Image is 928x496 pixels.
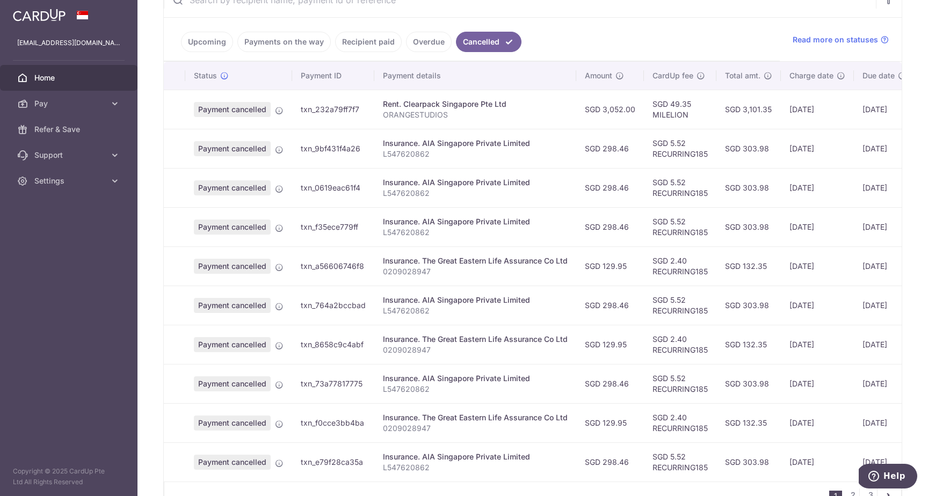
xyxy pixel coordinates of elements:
[406,32,452,52] a: Overdue
[576,246,644,286] td: SGD 129.95
[194,337,271,352] span: Payment cancelled
[383,188,568,199] p: L547620862
[292,364,374,403] td: txn_73a77817775
[854,364,915,403] td: [DATE]
[374,62,576,90] th: Payment details
[793,34,878,45] span: Read more on statuses
[383,99,568,110] div: Rent. Clearpack Singapore Pte Ltd
[17,38,120,48] p: [EMAIL_ADDRESS][DOMAIN_NAME]
[781,442,854,482] td: [DATE]
[383,305,568,316] p: L547620862
[644,129,716,168] td: SGD 5.52 RECURRING185
[383,423,568,434] p: 0209028947
[716,364,781,403] td: SGD 303.98
[383,138,568,149] div: Insurance. AIA Singapore Private Limited
[383,110,568,120] p: ORANGESTUDIOS
[716,129,781,168] td: SGD 303.98
[854,442,915,482] td: [DATE]
[383,149,568,159] p: L547620862
[292,442,374,482] td: txn_e79f28ca35a
[181,32,233,52] a: Upcoming
[644,442,716,482] td: SGD 5.52 RECURRING185
[854,129,915,168] td: [DATE]
[383,266,568,277] p: 0209028947
[576,286,644,325] td: SGD 298.46
[716,286,781,325] td: SGD 303.98
[644,364,716,403] td: SGD 5.52 RECURRING185
[576,90,644,129] td: SGD 3,052.00
[237,32,331,52] a: Payments on the way
[292,286,374,325] td: txn_764a2bccbad
[292,207,374,246] td: txn_f35ece779ff
[383,412,568,423] div: Insurance. The Great Eastern Life Assurance Co Ltd
[194,455,271,470] span: Payment cancelled
[781,90,854,129] td: [DATE]
[854,207,915,246] td: [DATE]
[292,168,374,207] td: txn_0619eac61f4
[862,70,895,81] span: Due date
[644,325,716,364] td: SGD 2.40 RECURRING185
[383,334,568,345] div: Insurance. The Great Eastern Life Assurance Co Ltd
[716,207,781,246] td: SGD 303.98
[383,345,568,355] p: 0209028947
[644,168,716,207] td: SGD 5.52 RECURRING185
[859,464,917,491] iframe: Opens a widget where you can find more information
[716,442,781,482] td: SGD 303.98
[383,451,568,462] div: Insurance. AIA Singapore Private Limited
[854,168,915,207] td: [DATE]
[194,298,271,313] span: Payment cancelled
[34,98,105,109] span: Pay
[292,90,374,129] td: txn_232a79ff7f7
[194,102,271,117] span: Payment cancelled
[194,259,271,274] span: Payment cancelled
[576,168,644,207] td: SGD 298.46
[383,295,568,305] div: Insurance. AIA Singapore Private Limited
[34,150,105,161] span: Support
[781,364,854,403] td: [DATE]
[194,70,217,81] span: Status
[576,403,644,442] td: SGD 129.95
[383,256,568,266] div: Insurance. The Great Eastern Life Assurance Co Ltd
[194,180,271,195] span: Payment cancelled
[789,70,833,81] span: Charge date
[34,72,105,83] span: Home
[716,246,781,286] td: SGD 132.35
[576,442,644,482] td: SGD 298.46
[716,90,781,129] td: SGD 3,101.35
[644,246,716,286] td: SGD 2.40 RECURRING185
[194,415,271,431] span: Payment cancelled
[781,207,854,246] td: [DATE]
[194,220,271,235] span: Payment cancelled
[292,62,374,90] th: Payment ID
[854,90,915,129] td: [DATE]
[13,9,66,21] img: CardUp
[383,462,568,473] p: L547620862
[781,325,854,364] td: [DATE]
[383,373,568,384] div: Insurance. AIA Singapore Private Limited
[716,325,781,364] td: SGD 132.35
[793,34,889,45] a: Read more on statuses
[781,403,854,442] td: [DATE]
[292,129,374,168] td: txn_9bf431f4a26
[576,129,644,168] td: SGD 298.46
[383,177,568,188] div: Insurance. AIA Singapore Private Limited
[781,129,854,168] td: [DATE]
[383,384,568,395] p: L547620862
[781,246,854,286] td: [DATE]
[576,207,644,246] td: SGD 298.46
[644,403,716,442] td: SGD 2.40 RECURRING185
[576,325,644,364] td: SGD 129.95
[725,70,760,81] span: Total amt.
[194,141,271,156] span: Payment cancelled
[716,403,781,442] td: SGD 132.35
[576,364,644,403] td: SGD 298.46
[854,286,915,325] td: [DATE]
[716,168,781,207] td: SGD 303.98
[292,246,374,286] td: txn_a56606746f8
[335,32,402,52] a: Recipient paid
[644,286,716,325] td: SGD 5.52 RECURRING185
[292,403,374,442] td: txn_f0cce3bb4ba
[644,90,716,129] td: SGD 49.35 MILELION
[854,246,915,286] td: [DATE]
[456,32,521,52] a: Cancelled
